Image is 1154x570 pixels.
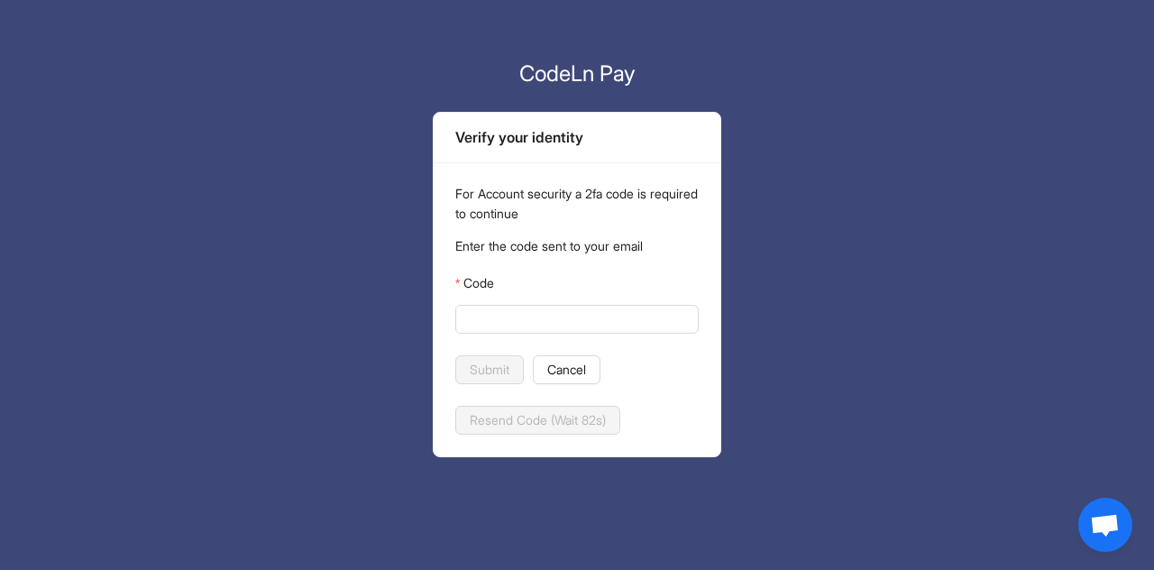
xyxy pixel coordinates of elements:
span: Resend Code (Wait 82s) [470,410,606,430]
button: Cancel [533,355,600,384]
label: Code [455,269,494,298]
span: Cancel [547,360,586,380]
p: For Account security a 2fa code is required to continue [455,184,699,224]
div: Open chat [1078,498,1132,552]
button: Resend Code (Wait 82s) [455,406,620,435]
span: Submit [470,360,509,380]
button: Submit [455,355,524,384]
p: CodeLn Pay [433,58,721,90]
div: Verify your identity [455,126,699,149]
input: Code [466,309,684,329]
p: Enter the code sent to your email [455,236,699,256]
